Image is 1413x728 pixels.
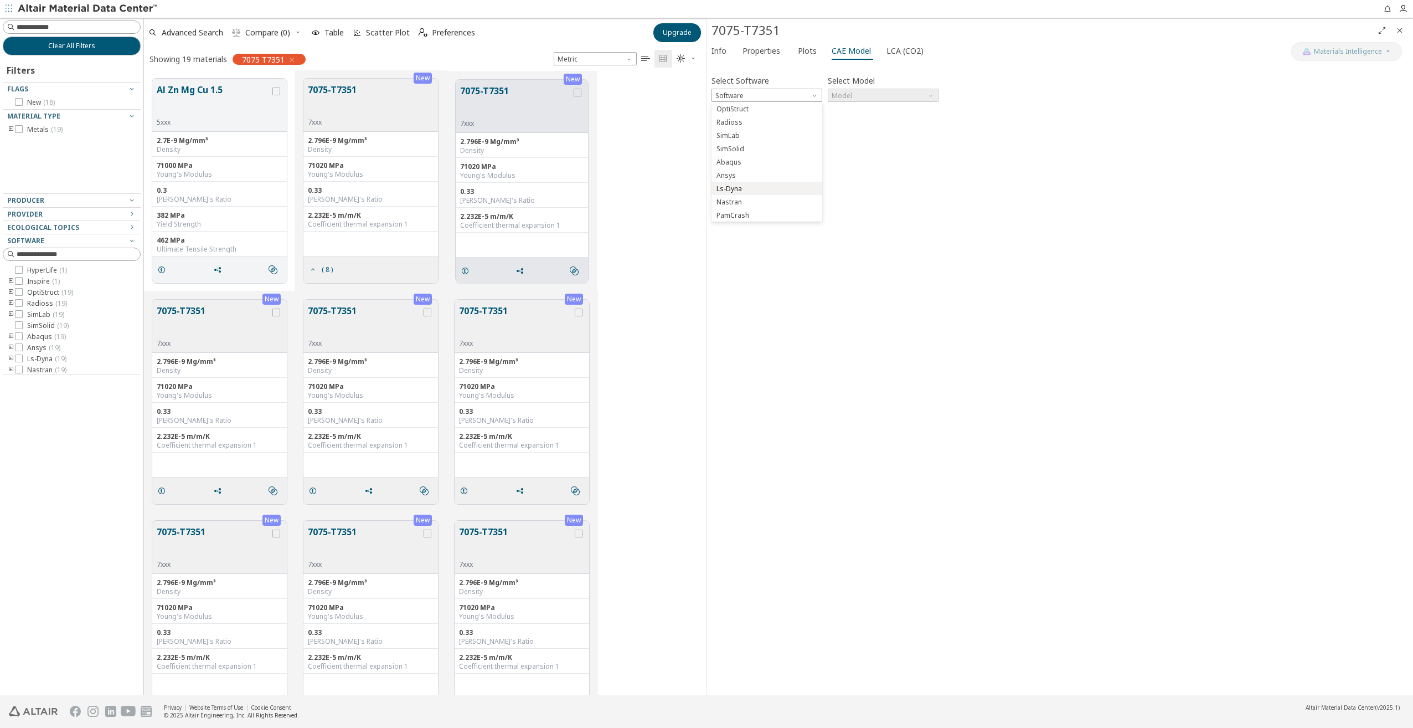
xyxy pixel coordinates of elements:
[251,704,291,711] a: Cookie Consent
[510,480,534,502] button: Share
[7,125,15,134] i: toogle group
[157,628,282,637] div: 0.33
[59,265,67,275] span: ( 1 )
[7,84,28,94] span: Flags
[157,118,270,127] div: 5xxx
[157,245,282,254] div: Ultimate Tensile Strength
[49,343,60,352] span: ( 19 )
[654,50,672,68] button: Tile View
[157,525,270,560] button: 7075-T7351
[308,186,434,195] div: 0.33
[716,105,749,114] span: OptiStruct
[303,259,338,281] button: ( 8 )
[157,195,282,204] div: [PERSON_NAME]'s Ratio
[459,304,573,339] button: 7075-T7351
[53,310,64,319] span: ( 19 )
[27,321,69,330] span: SimSolid
[459,653,585,662] div: 2.232E-5 m/m/K
[157,83,270,118] button: Al Zn Mg Cu 1.5
[1302,47,1311,56] img: AI Copilot
[308,578,434,587] div: 2.796E-9 Mg/mm³
[308,637,434,646] div: [PERSON_NAME]'s Ratio
[663,28,692,37] span: Upgrade
[157,161,282,170] div: 71000 MPa
[460,171,584,180] div: Young's Modulus
[554,52,637,65] span: Metric
[1314,47,1382,56] span: Materials Intelligence
[27,266,67,275] span: HyperLife
[308,304,421,339] button: 7075-T7351
[1306,704,1400,711] div: (v2025.1)
[27,299,67,308] span: Radioss
[459,366,585,375] div: Density
[7,236,44,245] span: Software
[232,28,241,37] i: 
[7,355,15,363] i: toogle group
[308,432,434,441] div: 2.232E-5 m/m/K
[157,612,282,621] div: Young's Modulus
[711,102,822,222] div: Software
[832,42,871,60] span: CAE Model
[659,54,668,63] i: 
[459,432,585,441] div: 2.232E-5 m/m/K
[157,653,282,662] div: 2.232E-5 m/m/K
[18,3,159,14] img: Altair Material Data Center
[459,525,573,560] button: 7075-T7351
[637,50,654,68] button: Table View
[27,98,55,107] span: New
[3,208,141,221] button: Provider
[716,184,742,193] span: Ls-Dyna
[157,170,282,179] div: Young's Modulus
[27,277,60,286] span: Inspire
[459,612,585,621] div: Young's Modulus
[157,407,282,416] div: 0.33
[189,704,243,711] a: Website Terms of Use
[43,98,55,107] span: ( 18 )
[308,161,434,170] div: 71020 MPa
[564,74,582,85] div: New
[55,299,67,308] span: ( 19 )
[7,196,44,205] span: Producer
[459,357,585,366] div: 2.796E-9 Mg/mm³
[27,332,66,341] span: Abaqus
[7,310,15,319] i: toogle group
[641,54,650,63] i: 
[157,357,282,366] div: 2.796E-9 Mg/mm³
[308,136,434,145] div: 2.796E-9 Mg/mm³
[716,131,740,140] span: SimLab
[7,288,15,297] i: toogle group
[1291,42,1402,61] button: AI CopilotMaterials Intelligence
[3,234,141,248] button: Software
[460,119,571,128] div: 7xxx
[303,480,327,502] button: Details
[27,344,60,352] span: Ansys
[459,441,585,450] div: Coefficient thermal expansion 1
[152,259,176,281] button: Details
[308,441,434,450] div: Coefficient thermal expansion 1
[208,480,231,502] button: Share
[308,525,421,560] button: 7075-T7351
[460,221,584,230] div: Coefficient thermal expansion 1
[565,515,583,526] div: New
[308,560,421,569] div: 7xxx
[414,294,432,305] div: New
[157,304,270,339] button: 7075-T7351
[245,29,290,37] span: Compare (0)
[459,662,585,671] div: Coefficient thermal expansion 1
[3,37,141,55] button: Clear All Filters
[262,515,281,526] div: New
[711,42,726,60] span: Info
[157,662,282,671] div: Coefficient thermal expansion 1
[157,366,282,375] div: Density
[711,89,822,102] div: Software
[653,23,701,42] button: Upgrade
[7,111,60,121] span: Material Type
[157,211,282,220] div: 382 MPa
[459,560,573,569] div: 7xxx
[459,407,585,416] div: 0.33
[308,145,434,154] div: Density
[415,480,438,502] button: Similar search
[308,382,434,391] div: 71020 MPa
[7,366,15,375] i: toogle group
